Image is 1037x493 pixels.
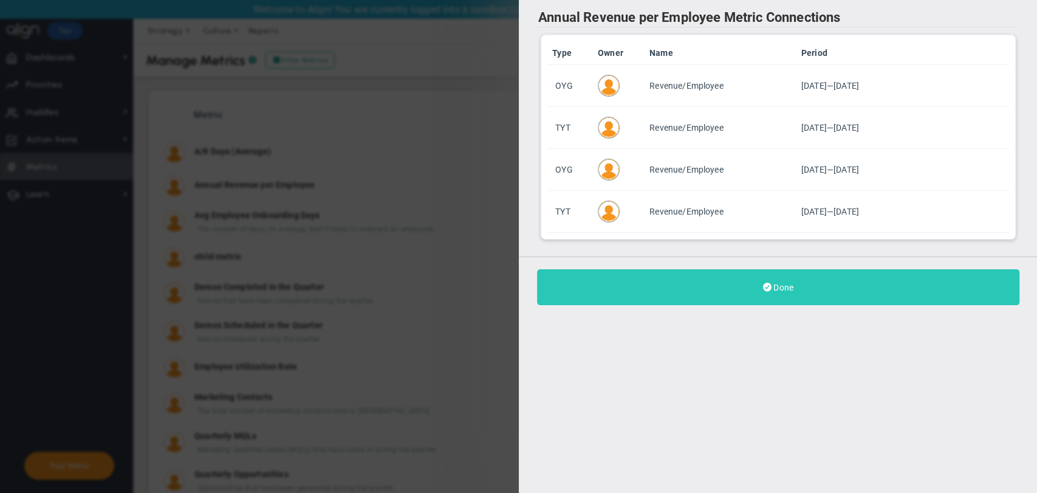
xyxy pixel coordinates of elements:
[796,107,948,149] td: —
[538,10,720,25] span: Annual Revenue per Employee
[649,81,724,91] span: Revenue/Employee
[537,269,1019,305] button: Done
[598,75,620,97] div: Tom Johnson
[598,117,619,138] img: Tom Johnson
[833,207,858,216] span: [DATE]
[796,149,948,191] td: —
[649,48,791,58] a: Name
[547,41,593,65] th: Type
[598,159,620,181] div: Tom Johnson
[796,65,948,107] td: —
[801,207,826,216] span: [DATE]
[598,75,619,96] img: Tom Johnson
[598,48,640,58] a: Owner
[649,207,724,216] span: Revenue/Employee
[598,201,619,222] img: Tom Johnson
[555,123,570,133] span: Three Year Target
[801,81,826,91] span: [DATE]
[598,201,620,222] div: Tom Johnson
[555,81,572,91] span: One Year Goal
[801,165,826,174] span: [DATE]
[833,123,858,133] span: [DATE]
[773,283,793,292] span: Done
[801,48,942,58] a: Period
[833,81,858,91] span: [DATE]
[649,123,724,133] span: Revenue/Employee
[724,10,840,25] span: Metric Connections
[801,123,826,133] span: [DATE]
[555,165,572,174] span: One Year Goal
[598,159,619,180] img: Tom Johnson
[598,117,620,139] div: Tom Johnson
[555,207,570,216] span: Three Year Target
[796,191,948,233] td: —
[833,165,858,174] span: [DATE]
[649,165,724,174] span: Revenue/Employee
